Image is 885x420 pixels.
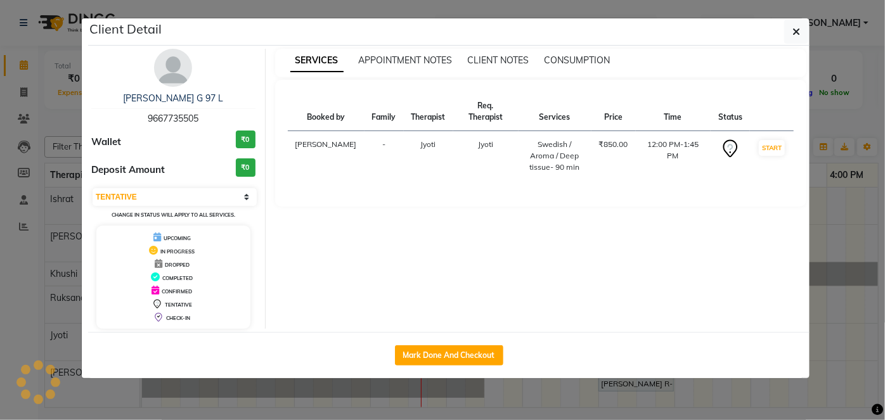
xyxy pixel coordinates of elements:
th: Services [519,92,591,131]
th: Booked by [288,92,365,131]
td: 12:00 PM-1:45 PM [636,131,711,181]
th: Req. Therapist [453,92,519,131]
div: Swedish / Aroma / Deep tissue- 90 min [526,139,584,173]
button: Mark Done And Checkout [395,345,503,366]
th: Time [636,92,711,131]
h3: ₹0 [236,130,255,149]
span: DROPPED [165,262,190,268]
span: Deposit Amount [91,163,165,177]
span: 9667735505 [148,113,198,124]
img: avatar [154,49,192,87]
td: [PERSON_NAME] [288,131,365,181]
span: COMPLETED [162,275,193,281]
span: UPCOMING [164,235,191,241]
span: CONSUMPTION [545,54,610,66]
span: Jyoti [478,139,493,149]
a: [PERSON_NAME] G 97 L [123,92,223,104]
span: TENTATIVE [165,302,192,308]
span: APPOINTMENT NOTES [359,54,453,66]
span: CLIENT NOTES [468,54,529,66]
span: SERVICES [290,49,344,72]
th: Price [591,92,636,131]
button: START [759,140,785,156]
small: Change in status will apply to all services. [112,212,235,218]
th: Family [365,92,404,131]
span: Wallet [91,135,121,150]
h3: ₹0 [236,158,255,177]
div: ₹850.00 [599,139,628,150]
h5: Client Detail [89,20,162,39]
th: Therapist [404,92,453,131]
span: IN PROGRESS [160,248,195,255]
span: Jyoti [421,139,436,149]
span: CONFIRMED [162,288,192,295]
span: CHECK-IN [166,315,190,321]
td: - [365,131,404,181]
th: Status [711,92,750,131]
